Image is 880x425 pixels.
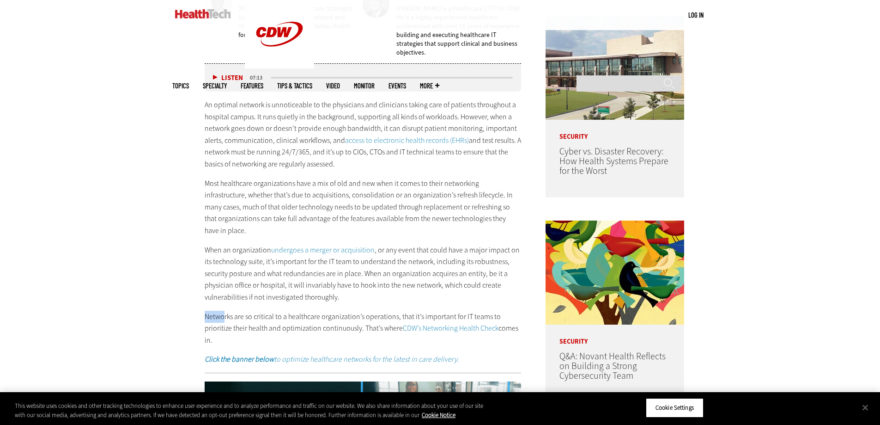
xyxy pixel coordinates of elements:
[205,354,459,364] a: Click the banner belowto optimize healthcare networks for the latest in care delivery.
[245,61,314,71] a: CDW
[205,244,522,303] p: When an organization , or any event that could have a major impact on its technology suite, it’s ...
[646,398,704,418] button: Cookie Settings
[559,145,668,177] a: Cyber vs. Disaster Recovery: How Health Systems Prepare for the Worst
[172,82,189,89] span: Topics
[388,82,406,89] a: Events
[205,99,522,170] p: An optimal network is unnoticeable to the physicians and clinicians taking care of patients throu...
[205,354,274,364] strong: Click the banner below
[855,397,875,418] button: Close
[688,10,704,20] div: User menu
[546,221,684,325] img: abstract illustration of a tree
[205,354,459,364] em: to optimize healthcare networks for the latest in care delivery.
[203,82,227,89] span: Specialty
[546,120,684,140] p: Security
[420,82,439,89] span: More
[559,350,666,382] a: Q&A: Novant Health Reflects on Building a Strong Cybersecurity Team
[546,325,684,345] p: Security
[277,82,312,89] a: Tips & Tactics
[403,323,498,333] a: CDW’s Networking Health Check
[688,11,704,19] a: Log in
[241,82,263,89] a: Features
[345,136,469,145] a: access to electronic health records (EHRs)
[15,401,484,419] div: This website uses cookies and other tracking technologies to enhance user experience and to analy...
[205,311,522,346] p: Networks are so critical to a healthcare organization’s operations, that it’s important for IT te...
[205,178,522,237] p: Most healthcare organizations have a mix of old and new when it comes to their networking infrast...
[175,9,231,18] img: Home
[271,245,375,255] a: undergoes a merger or acquisition
[354,82,375,89] a: MonITor
[422,411,455,419] a: More information about your privacy
[326,82,340,89] a: Video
